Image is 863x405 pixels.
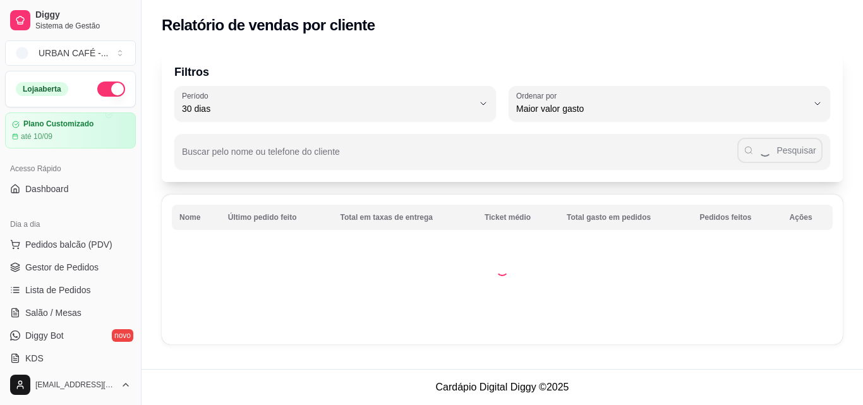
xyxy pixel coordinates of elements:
[5,370,136,400] button: [EMAIL_ADDRESS][DOMAIN_NAME]
[25,352,44,365] span: KDS
[25,238,112,251] span: Pedidos balcão (PDV)
[35,21,131,31] span: Sistema de Gestão
[5,234,136,255] button: Pedidos balcão (PDV)
[16,82,68,96] div: Loja aberta
[5,5,136,35] a: DiggySistema de Gestão
[23,119,94,129] article: Plano Customizado
[35,9,131,21] span: Diggy
[162,15,375,35] h2: Relatório de vendas por cliente
[174,63,830,81] p: Filtros
[182,90,212,101] label: Período
[25,183,69,195] span: Dashboard
[5,257,136,277] a: Gestor de Pedidos
[174,86,496,121] button: Período30 dias
[25,261,99,274] span: Gestor de Pedidos
[509,86,830,121] button: Ordenar porMaior valor gasto
[5,348,136,368] a: KDS
[5,112,136,148] a: Plano Customizadoaté 10/09
[5,303,136,323] a: Salão / Mesas
[5,159,136,179] div: Acesso Rápido
[25,306,81,319] span: Salão / Mesas
[5,325,136,346] a: Diggy Botnovo
[35,380,116,390] span: [EMAIL_ADDRESS][DOMAIN_NAME]
[182,102,473,115] span: 30 dias
[5,280,136,300] a: Lista de Pedidos
[5,179,136,199] a: Dashboard
[182,150,737,163] input: Buscar pelo nome ou telefone do cliente
[496,263,509,276] div: Loading
[142,369,863,405] footer: Cardápio Digital Diggy © 2025
[516,90,561,101] label: Ordenar por
[25,284,91,296] span: Lista de Pedidos
[25,329,64,342] span: Diggy Bot
[21,131,52,142] article: até 10/09
[5,40,136,66] button: Select a team
[5,214,136,234] div: Dia a dia
[39,47,108,59] div: URBAN CAFÉ - ...
[516,102,807,115] span: Maior valor gasto
[97,82,125,97] button: Alterar Status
